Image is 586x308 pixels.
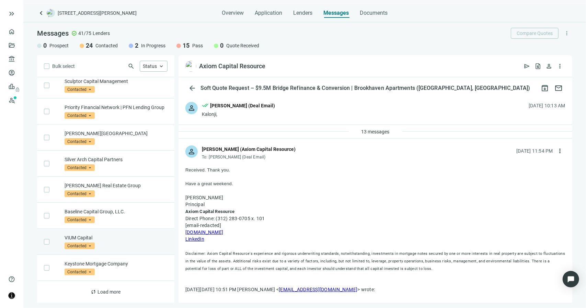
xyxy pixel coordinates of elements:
button: keyboard_double_arrow_right [8,10,16,18]
span: 2 [135,42,138,50]
img: 24d43aff-89e2-4992-b51a-c358918be0bb [185,61,196,72]
span: [STREET_ADDRESS][PERSON_NAME] [58,10,137,16]
span: search [128,63,135,70]
span: Contacted [65,269,95,275]
span: more_vert [556,63,563,70]
button: request_quote [532,61,543,72]
span: person [187,147,196,156]
span: Contacted [65,112,95,119]
span: request_quote [535,63,541,70]
span: sync [91,289,96,295]
span: Status [143,63,157,69]
img: avatar [9,293,15,299]
div: [PERSON_NAME] (Deal Email) [210,102,275,109]
span: Lenders [293,10,312,16]
span: Overview [222,10,244,16]
p: Keystone Mortgage Company [65,260,168,267]
span: Contacted [65,190,95,197]
span: Contacted [65,86,95,93]
span: send [524,63,530,70]
button: person [543,61,554,72]
button: arrow_back [185,81,199,95]
button: mail [552,81,565,95]
span: person [187,104,196,112]
span: archive [541,84,549,92]
p: [PERSON_NAME][GEOGRAPHIC_DATA] [65,130,168,137]
div: To: [202,154,296,160]
button: archive [538,81,552,95]
span: [PERSON_NAME] (Deal Email) [209,155,266,159]
p: Baseline Capital Group, LLC. [65,208,168,215]
span: Quote Received [226,42,259,49]
span: Pass [192,42,203,49]
span: Load more [98,289,121,295]
p: Priority Financial Network | PFN Lending Group [65,104,168,111]
div: [DATE] 10:13 AM [529,102,565,109]
span: mail [554,84,563,92]
p: Silver Arch Capital Partners [65,156,168,163]
button: send [521,61,532,72]
div: Open Intercom Messenger [563,271,579,287]
span: Contacted [65,138,95,145]
span: 13 messages [361,129,390,134]
div: Axiom Capital Resource [199,62,265,70]
span: Contacted [65,164,95,171]
button: Compare Quotes [511,28,559,39]
button: more_vert [554,145,565,156]
span: 15 [183,42,189,50]
span: Messages [323,10,349,16]
span: Lenders [93,30,110,37]
a: keyboard_arrow_left [37,9,45,17]
p: Sculptor Capital Management [65,78,168,85]
div: Soft Quote Request – $9.5M Bridge Refinance & Conversion | Brookhaven Apartments ([GEOGRAPHIC_DAT... [199,85,532,92]
span: keyboard_arrow_up [158,63,164,69]
span: Prospect [49,42,69,49]
span: Documents [360,10,388,16]
button: more_vert [561,28,572,39]
span: 24 [86,42,93,50]
span: check_circle [71,31,77,36]
span: more_vert [556,147,563,154]
button: syncLoad more [85,286,127,297]
span: Contacted [65,216,95,223]
span: Application [255,10,282,16]
span: help [8,276,15,283]
span: 0 [43,42,47,50]
button: more_vert [554,61,565,72]
span: Contacted [95,42,118,49]
button: 13 messages [356,126,395,137]
p: VIUM Capital [65,234,168,241]
span: person [545,63,552,70]
span: Bulk select [52,62,75,70]
div: [PERSON_NAME] (Axiom Capital Resource) [202,145,296,153]
span: more_vert [564,30,570,36]
div: Kalonji, [202,111,275,118]
span: In Progress [141,42,165,49]
div: [DATE] 11:54 PM [516,147,553,155]
span: 0 [220,42,223,50]
span: done_all [202,102,209,111]
span: Contacted [65,242,95,249]
p: [PERSON_NAME] Real Estate Group [65,182,168,189]
img: deal-logo [47,9,55,17]
span: arrow_back [188,84,196,92]
span: Messages [37,29,69,37]
span: 41/75 [78,30,91,37]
